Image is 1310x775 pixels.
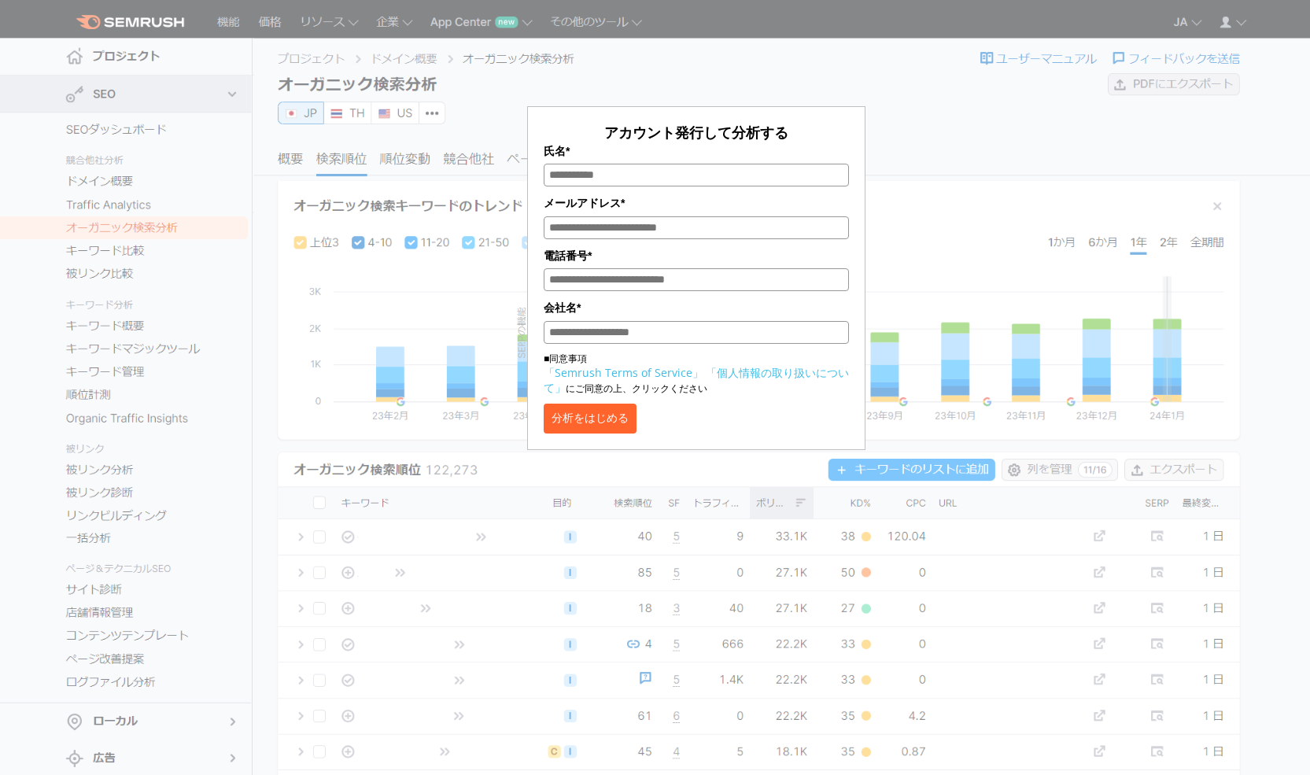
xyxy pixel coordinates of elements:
[604,123,788,142] span: アカウント発行して分析する
[544,352,849,396] p: ■同意事項 にご同意の上、クリックください
[544,365,849,395] a: 「個人情報の取り扱いについて」
[544,365,703,380] a: 「Semrush Terms of Service」
[544,247,849,264] label: 電話番号*
[544,404,637,434] button: 分析をはじめる
[544,194,849,212] label: メールアドレス*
